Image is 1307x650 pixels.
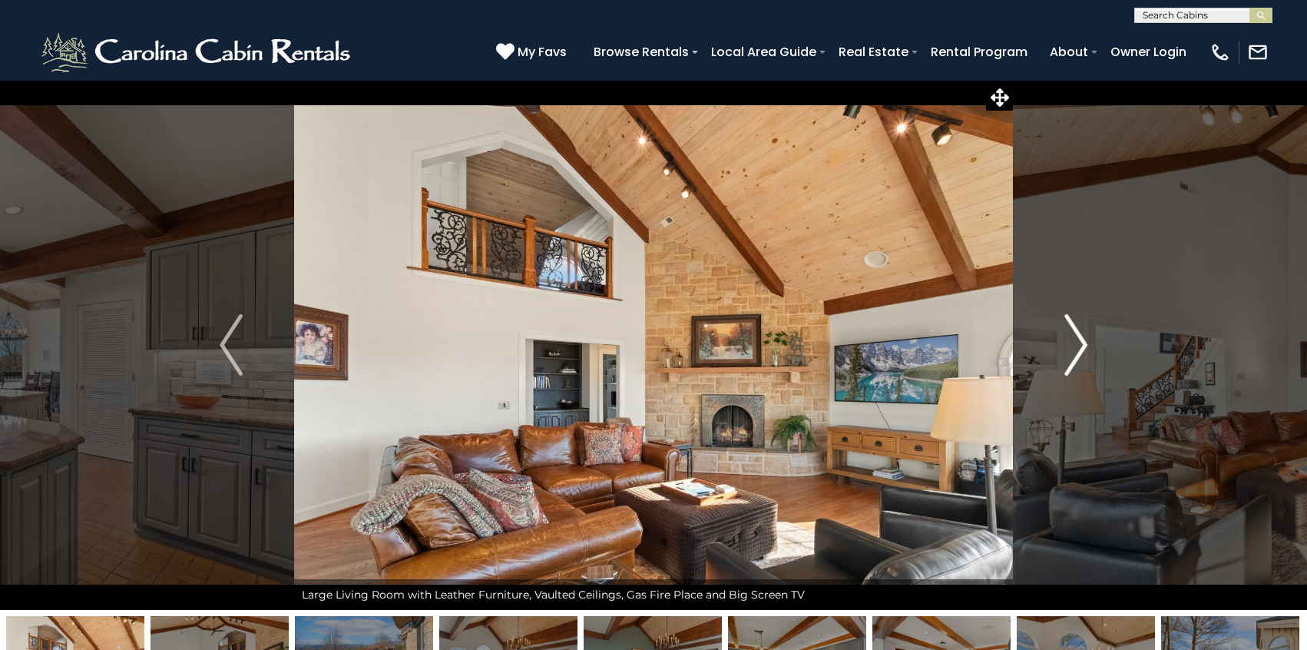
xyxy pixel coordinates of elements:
img: phone-regular-white.png [1209,41,1231,63]
span: My Favs [518,42,567,61]
a: Rental Program [923,38,1035,65]
img: arrow [1064,314,1087,376]
a: My Favs [496,42,571,62]
img: White-1-2.png [38,29,357,75]
div: Large Living Room with Leather Furniture, Vaulted Ceilings, Gas Fire Place and Big Screen TV [294,579,1013,610]
img: mail-regular-white.png [1247,41,1269,63]
a: Real Estate [831,38,916,65]
a: Owner Login [1103,38,1194,65]
button: Next [1013,80,1139,610]
img: arrow [220,314,243,376]
a: Browse Rentals [586,38,697,65]
button: Previous [168,80,294,610]
a: About [1042,38,1096,65]
a: Local Area Guide [703,38,824,65]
